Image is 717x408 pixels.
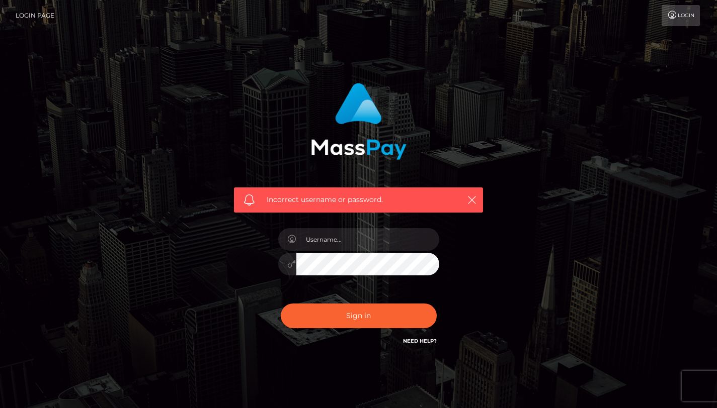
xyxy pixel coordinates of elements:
[267,194,450,205] span: Incorrect username or password.
[662,5,700,26] a: Login
[281,303,437,328] button: Sign in
[311,83,407,160] img: MassPay Login
[403,338,437,344] a: Need Help?
[296,228,439,251] input: Username...
[16,5,54,26] a: Login Page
